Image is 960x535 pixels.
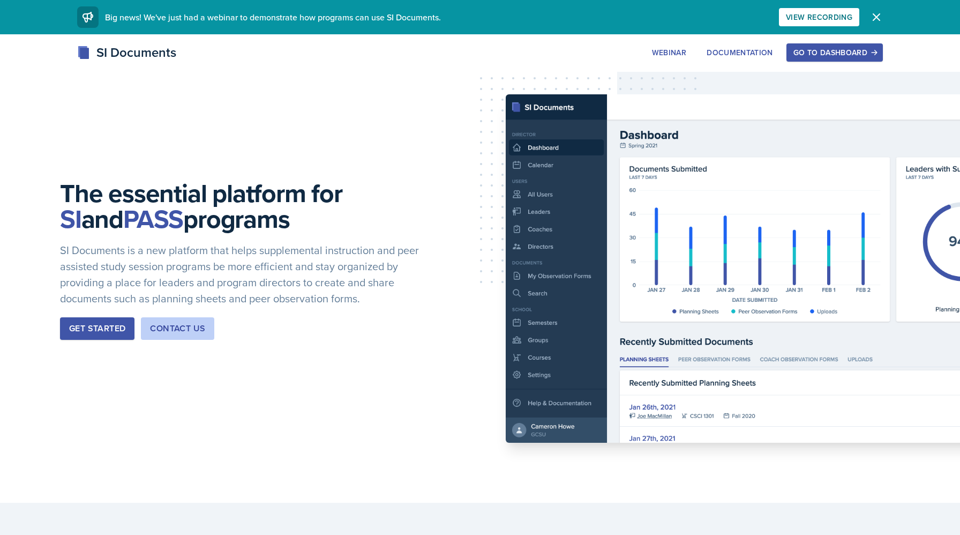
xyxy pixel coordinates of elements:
[141,317,214,340] button: Contact Us
[77,43,176,62] div: SI Documents
[645,43,693,62] button: Webinar
[786,43,883,62] button: Go to Dashboard
[60,317,134,340] button: Get Started
[69,322,125,335] div: Get Started
[700,43,780,62] button: Documentation
[707,48,773,57] div: Documentation
[779,8,859,26] button: View Recording
[793,48,876,57] div: Go to Dashboard
[105,11,441,23] span: Big news! We've just had a webinar to demonstrate how programs can use SI Documents.
[786,13,852,21] div: View Recording
[652,48,686,57] div: Webinar
[150,322,205,335] div: Contact Us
